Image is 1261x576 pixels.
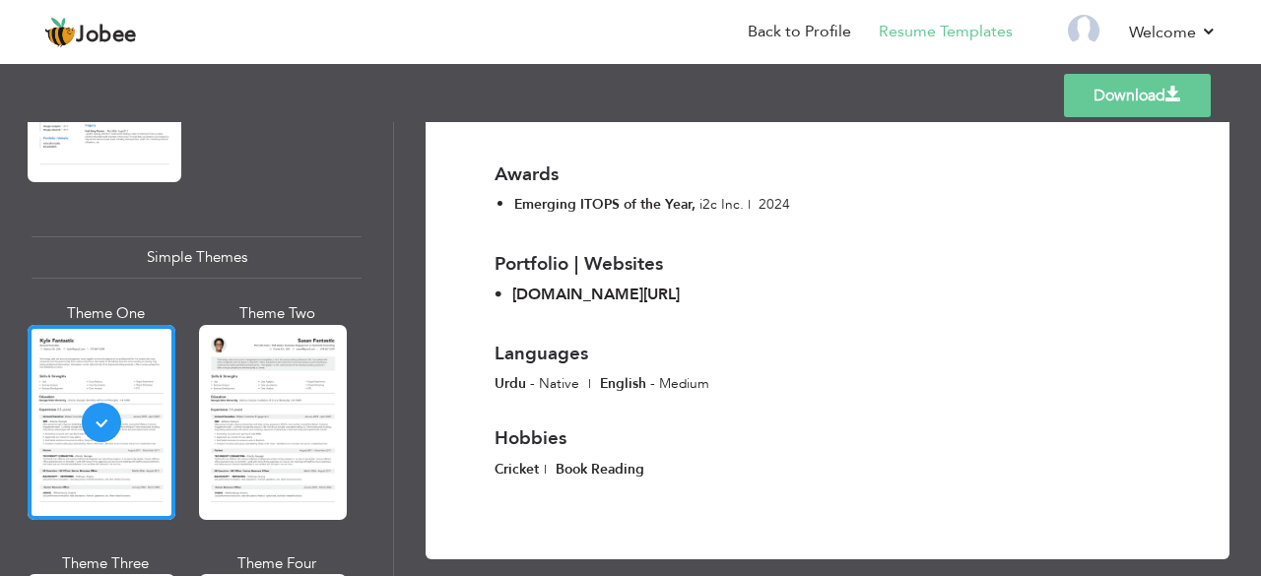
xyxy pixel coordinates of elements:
[748,195,790,214] span: | 2024
[530,374,579,393] span: - Native
[32,236,362,279] div: Simple Themes
[44,17,137,48] a: Jobee
[600,374,646,393] span: English
[556,460,644,479] span: Book Reading
[203,553,351,574] div: Theme Four
[495,254,1161,275] h3: Portfolio | Websites
[495,344,1161,364] h3: Languages
[495,428,1161,449] h3: Hobbies
[588,374,591,393] span: |
[495,374,526,393] span: Urdu
[1064,74,1211,117] a: Download
[1068,15,1099,46] img: Profile Img
[544,460,547,479] span: |
[879,21,1013,43] a: Resume Templates
[44,17,76,48] img: jobee.io
[32,303,179,324] div: Theme One
[512,284,680,305] a: [DOMAIN_NAME][URL]
[1129,21,1217,44] a: Welcome
[32,553,179,574] div: Theme Three
[748,21,851,43] a: Back to Profile
[203,303,351,324] div: Theme Two
[514,195,696,214] span: Emerging ITOPS of the Year
[699,195,744,214] span: i2c Inc.
[495,164,813,185] h3: Awards
[495,460,556,479] span: Cricket
[650,374,709,393] span: - Medium
[76,25,137,46] span: Jobee
[692,195,696,214] span: ,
